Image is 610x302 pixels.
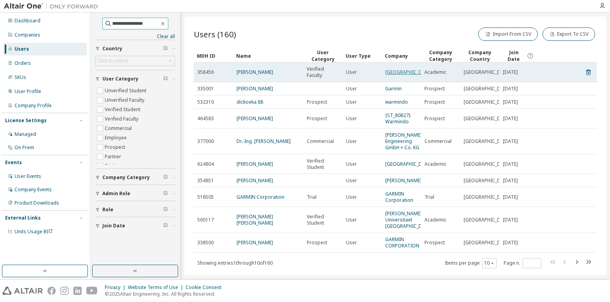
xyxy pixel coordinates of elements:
[385,236,419,249] a: GARMIN CORPORATION
[385,210,432,229] a: [PERSON_NAME]-Universitaet [GEOGRAPHIC_DATA]
[237,85,273,92] a: [PERSON_NAME]
[197,138,214,145] span: 377000
[163,76,168,82] span: Clear filter
[527,52,534,59] svg: Date when the user was first added or directly signed up. If the user was deleted and later re-ad...
[5,159,22,166] div: Events
[15,173,41,179] div: User Events
[464,69,511,75] span: [GEOGRAPHIC_DATA]
[307,214,339,226] span: Verified Student
[186,284,226,291] div: Cookie Consent
[5,117,47,124] div: License Settings
[503,99,518,105] span: [DATE]
[197,240,214,246] span: 338500
[105,291,226,297] p: © 2025 Altair Engineering, Inc. All Rights Reserved.
[464,99,511,105] span: [GEOGRAPHIC_DATA]
[307,115,327,122] span: Prospect
[424,86,445,92] span: Prospect
[163,174,168,181] span: Clear filter
[503,194,518,200] span: [DATE]
[4,2,102,10] img: Altair One
[346,115,357,122] span: User
[237,161,273,167] a: [PERSON_NAME]
[385,69,432,75] a: [GEOGRAPHIC_DATA]
[307,99,327,105] span: Prospect
[464,217,511,223] span: [GEOGRAPHIC_DATA]
[346,138,357,145] span: User
[503,115,518,122] span: [DATE]
[197,178,214,184] span: 354851
[543,27,595,41] button: Export To CSV
[478,27,538,41] button: Import From CSV
[237,99,263,105] a: dickoeka 88
[197,260,273,266] span: Showing entries 1 through 10 of 160
[163,190,168,197] span: Clear filter
[197,194,214,200] span: 518505
[424,161,446,167] span: Academic
[464,86,511,92] span: [GEOGRAPHIC_DATA]
[346,240,357,246] span: User
[197,49,230,62] div: MDH ID
[105,95,146,105] label: Unverified Faculty
[105,161,116,171] label: Trial
[463,49,496,62] div: Company Country
[464,138,511,145] span: [GEOGRAPHIC_DATA]
[197,69,214,75] span: 358456
[346,69,357,75] span: User
[503,161,518,167] span: [DATE]
[15,60,31,66] div: Orders
[504,258,541,268] span: Page n.
[15,46,29,52] div: Users
[60,287,69,295] img: instagram.svg
[385,112,411,125] a: {ST_80827} Warmindo
[15,131,36,137] div: Managed
[5,215,41,221] div: External Links
[385,132,422,151] a: [PERSON_NAME] Engineering GmbH + Co. KG
[163,223,168,229] span: Clear filter
[15,32,40,38] div: Companies
[503,217,518,223] span: [DATE]
[307,240,327,246] span: Prospect
[197,86,214,92] span: 335001
[2,287,43,295] img: altair_logo.svg
[15,102,52,109] div: Company Profile
[237,239,273,246] a: [PERSON_NAME]
[385,190,413,203] a: GARMIN Corporation
[102,207,113,213] span: Role
[15,228,53,235] span: Units Usage BI
[95,40,175,57] button: Country
[105,152,123,161] label: Partner
[385,99,408,105] a: warmindo
[346,99,357,105] span: User
[503,86,518,92] span: [DATE]
[445,258,497,268] span: Items per page
[73,287,82,295] img: linkedin.svg
[236,49,300,62] div: Name
[102,190,130,197] span: Admin Role
[95,70,175,88] button: User Category
[97,58,128,64] div: Click to select
[86,287,98,295] img: youtube.svg
[385,85,402,92] a: Garmin
[105,105,142,114] label: Verified Student
[102,174,150,181] span: Company Category
[424,99,445,105] span: Prospect
[307,66,339,79] span: Verified Faculty
[424,69,446,75] span: Academic
[346,161,357,167] span: User
[95,201,175,218] button: Role
[197,115,214,122] span: 464583
[105,114,140,124] label: Verified Faculty
[15,145,34,151] div: On Prem
[105,143,127,152] label: Prospect
[95,185,175,202] button: Admin Role
[307,194,317,200] span: Trial
[503,178,518,184] span: [DATE]
[105,124,133,133] label: Commercial
[346,49,379,62] div: User Type
[194,29,236,40] span: Users (160)
[163,207,168,213] span: Clear filter
[15,18,40,24] div: Dashboard
[346,194,357,200] span: User
[385,161,432,167] a: [GEOGRAPHIC_DATA]
[197,99,214,105] span: 532310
